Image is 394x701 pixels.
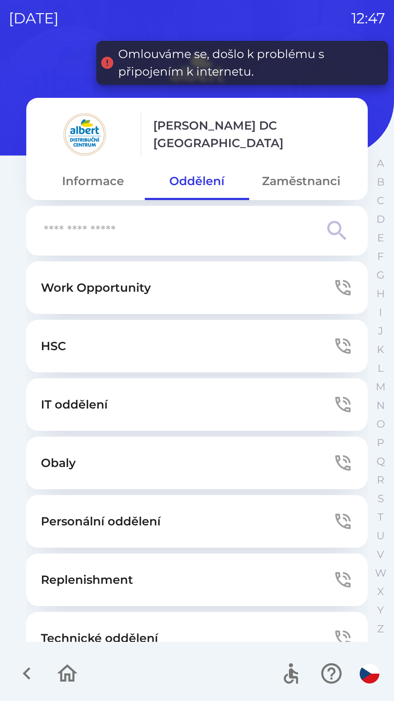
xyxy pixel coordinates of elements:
p: Technické oddělení [41,629,158,647]
button: Technické oddělení [26,612,368,664]
button: Replenishment [26,553,368,606]
button: Zaměstnanci [249,168,353,194]
img: Logo [26,51,368,86]
p: Personální oddělení [41,513,161,530]
button: Personální oddělení [26,495,368,548]
p: HSC [41,337,66,355]
p: Replenishment [41,571,133,589]
img: cs flag [360,664,379,683]
button: Obaly [26,437,368,489]
button: Oddělení [145,168,249,194]
p: [PERSON_NAME] DC [GEOGRAPHIC_DATA] [153,117,353,152]
p: [DATE] [9,7,59,29]
div: Omlouváme se, došlo k problému s připojením k internetu. [118,45,381,80]
p: 12:47 [351,7,385,29]
p: Obaly [41,454,76,472]
button: Work Opportunity [26,261,368,314]
button: HSC [26,320,368,372]
img: 092fc4fe-19c8-4166-ad20-d7efd4551fba.png [41,112,128,156]
button: IT oddělení [26,378,368,431]
p: Work Opportunity [41,279,151,296]
p: IT oddělení [41,396,108,413]
button: Informace [41,168,145,194]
